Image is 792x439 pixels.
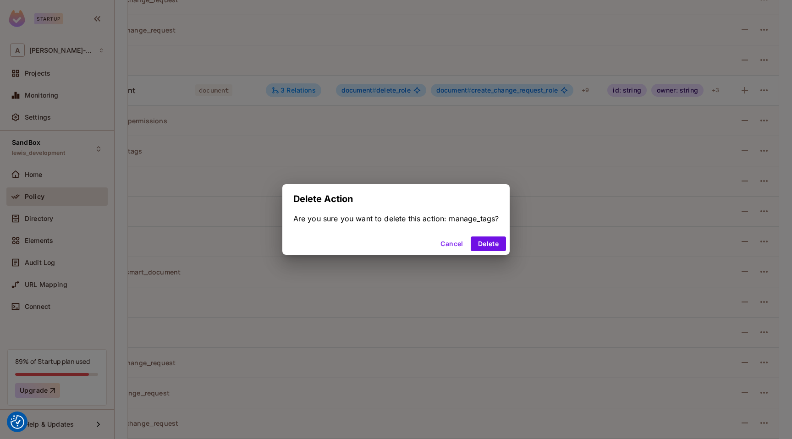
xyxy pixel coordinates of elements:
h2: Delete Action [282,184,510,214]
img: Revisit consent button [11,415,24,429]
button: Delete [471,236,506,251]
div: Are you sure you want to delete this action: manage_tags? [293,214,499,224]
button: Cancel [437,236,467,251]
button: Consent Preferences [11,415,24,429]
